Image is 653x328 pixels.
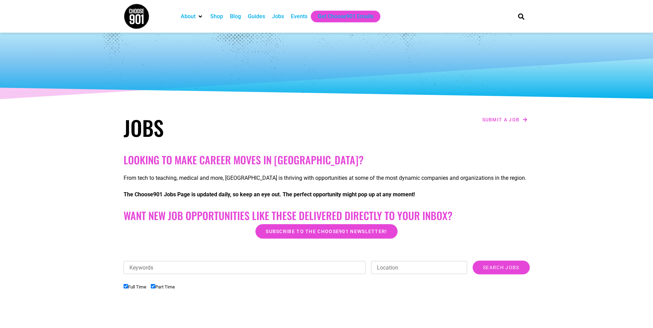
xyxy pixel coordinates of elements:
[480,115,530,124] a: Submit a job
[291,12,307,21] a: Events
[177,11,207,22] div: About
[515,11,527,22] div: Search
[124,174,530,182] p: From tech to teaching, medical and more, [GEOGRAPHIC_DATA] is thriving with opportunities at some...
[124,261,366,274] input: Keywords
[371,261,467,274] input: Location
[255,224,397,239] a: Subscribe to the Choose901 newsletter!
[473,261,529,274] input: Search Jobs
[151,284,175,289] label: Part Time
[177,11,506,22] nav: Main nav
[181,12,196,21] a: About
[248,12,265,21] a: Guides
[266,229,387,234] span: Subscribe to the Choose901 newsletter!
[272,12,284,21] a: Jobs
[124,284,146,289] label: Full Time
[124,191,415,198] strong: The Choose901 Jobs Page is updated daily, so keep an eye out. The perfect opportunity might pop u...
[124,209,530,222] h2: Want New Job Opportunities like these Delivered Directly to your Inbox?
[124,154,530,166] h2: Looking to make career moves in [GEOGRAPHIC_DATA]?
[318,12,373,21] a: Get Choose901 Emails
[482,117,520,122] span: Submit a job
[230,12,241,21] a: Blog
[210,12,223,21] a: Shop
[151,284,155,288] input: Part Time
[124,115,323,140] h1: Jobs
[124,284,128,288] input: Full Time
